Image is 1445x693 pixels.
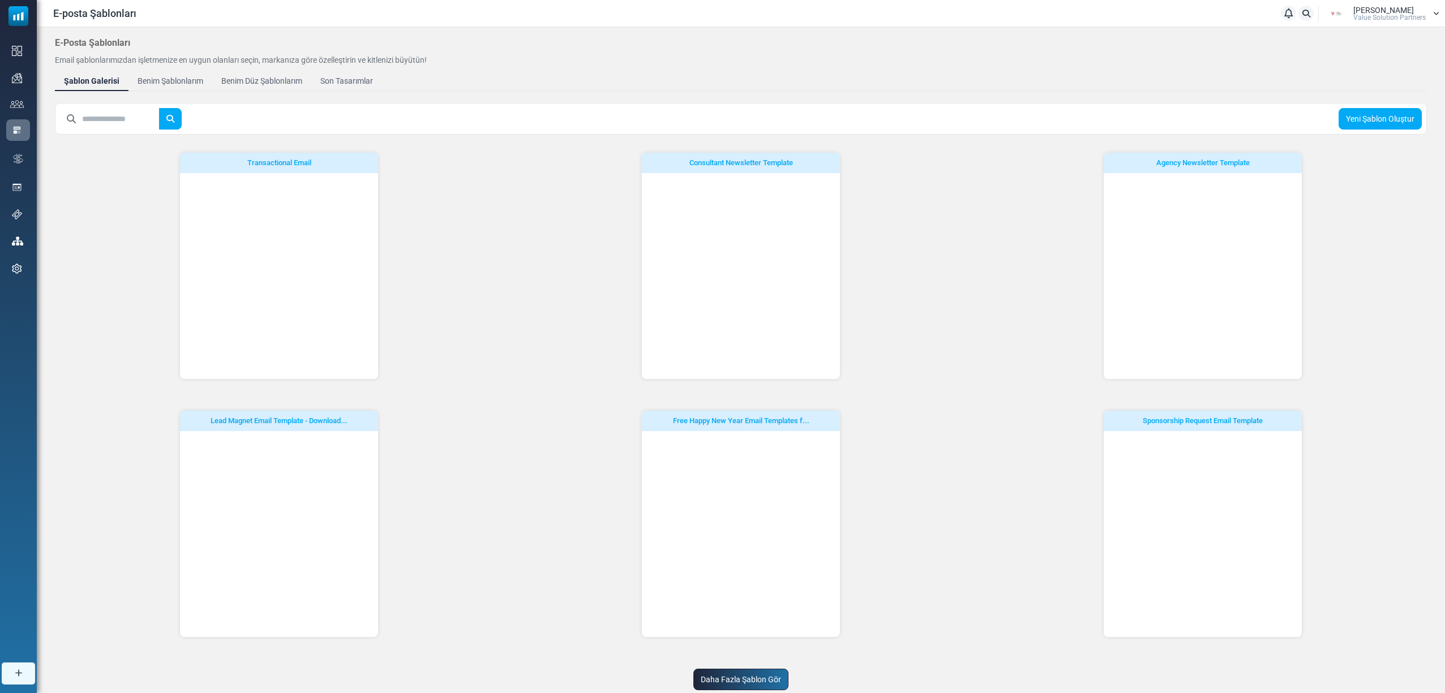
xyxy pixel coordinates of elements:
[1322,5,1439,22] a: User Logo [PERSON_NAME] Value Solution Partners
[8,6,28,26] img: mailsoftly_icon_blue_white.svg
[12,152,24,165] img: workflow.svg
[247,158,311,167] span: Transactional Email
[12,264,22,274] img: settings-icon.svg
[211,416,348,425] span: Lead Magnet Email Template - Download...
[1353,14,1426,21] span: Value Solution Partners
[10,100,24,108] img: contacts-icon.svg
[12,73,22,83] img: campaigns-icon.png
[673,416,809,425] span: Free Happy New Year Email Templates f...
[55,36,1152,50] p: E-Posta Şablonları
[138,75,203,87] div: Benim Şablonlarım
[1322,5,1350,22] img: User Logo
[12,182,22,192] img: landing_pages.svg
[320,75,373,87] div: Son Tasarımlar
[12,209,22,219] img: support-icon.svg
[221,75,302,87] div: Benim Düz Şablonlarım
[1353,6,1414,14] span: [PERSON_NAME]
[64,75,119,87] div: Şablon Galerisi
[12,125,22,135] img: email-templates-icon-active.svg
[12,46,22,56] img: dashboard-icon.svg
[55,55,427,64] span: Email şablonlarımızdan işletmenize en uygun olanları seçin, markanıza göre özelleştirin ve kitlen...
[693,669,788,690] a: Daha Fazla Şablon Gör
[689,158,793,167] span: Consultant Newsletter Template
[1156,158,1250,167] span: Agency Newsletter Template
[1143,416,1263,425] span: Sponsorship Request Email Template
[1339,108,1422,130] a: Yeni Şablon Oluştur
[53,6,136,21] span: E-posta Şablonları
